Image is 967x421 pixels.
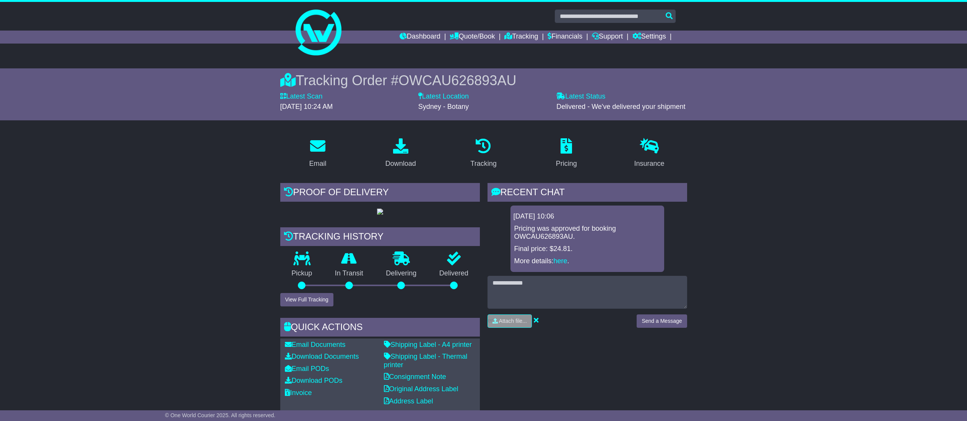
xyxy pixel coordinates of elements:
[309,159,326,169] div: Email
[629,136,670,172] a: Insurance
[384,385,458,393] a: Original Address Label
[556,159,577,169] div: Pricing
[280,227,480,248] div: Tracking history
[384,341,472,348] a: Shipping Label - A4 printer
[514,245,660,253] p: Final price: $24.81.
[514,257,660,266] p: More details: .
[280,183,480,204] div: Proof of Delivery
[592,31,623,44] a: Support
[304,136,331,172] a: Email
[634,159,665,169] div: Insurance
[380,136,421,172] a: Download
[514,225,660,241] p: Pricing was approved for booking OWCAU626893AU.
[504,31,538,44] a: Tracking
[450,31,495,44] a: Quote/Book
[377,209,383,215] img: GetPodImage
[400,31,440,44] a: Dashboard
[280,103,333,110] span: [DATE] 10:24 AM
[285,365,329,372] a: Email PODs
[428,269,480,278] p: Delivered
[551,136,582,172] a: Pricing
[418,92,469,101] label: Latest Location
[384,373,446,381] a: Consignment Note
[418,103,469,110] span: Sydney - Botany
[384,397,433,405] a: Address Label
[285,389,312,397] a: Invoice
[280,92,323,101] label: Latest Scan
[280,318,480,338] div: Quick Actions
[165,412,276,418] span: © One World Courier 2025. All rights reserved.
[280,293,333,306] button: View Full Tracking
[280,72,687,89] div: Tracking Order #
[280,269,324,278] p: Pickup
[556,103,685,110] span: Delivered - We've delivered your shipment
[323,269,375,278] p: In Transit
[285,353,359,360] a: Download Documents
[285,377,343,384] a: Download PODs
[632,31,666,44] a: Settings
[514,212,661,221] div: [DATE] 10:06
[384,353,468,369] a: Shipping Label - Thermal printer
[398,73,516,88] span: OWCAU626893AU
[465,136,501,172] a: Tracking
[375,269,428,278] p: Delivering
[637,314,687,328] button: Send a Message
[385,159,416,169] div: Download
[548,31,582,44] a: Financials
[470,159,496,169] div: Tracking
[556,92,605,101] label: Latest Status
[488,183,687,204] div: RECENT CHAT
[285,341,346,348] a: Email Documents
[554,257,567,265] a: here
